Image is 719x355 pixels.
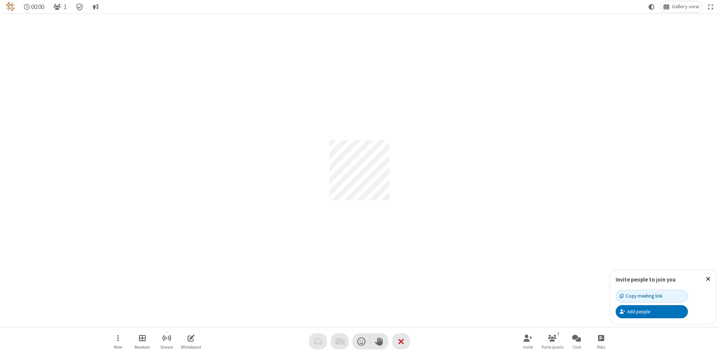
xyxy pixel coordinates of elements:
[646,1,658,12] button: Using system theme
[31,3,44,10] span: 00:00
[573,345,581,349] span: Chat
[700,270,716,288] button: Close popover
[107,331,129,352] button: Open menu
[155,331,178,352] button: Start streaming
[90,1,101,12] button: Conversation
[50,1,70,12] button: Open participant list
[597,345,605,349] span: Polls
[517,331,539,352] button: Invite participants (Alt+I)
[180,331,202,352] button: Open shared whiteboard
[590,331,612,352] button: Open poll
[541,331,564,352] button: Open participant list
[523,345,533,349] span: Invite
[541,345,564,349] span: Participants
[555,330,562,337] div: 1
[6,2,15,11] img: QA Selenium DO NOT DELETE OR CHANGE
[131,331,154,352] button: Manage Breakout Rooms
[309,333,327,349] button: Audio problem - check your Internet connection or call by phone
[705,1,716,12] button: Fullscreen
[114,345,122,349] span: More
[660,1,702,12] button: Change layout
[160,345,173,349] span: Stream
[181,345,201,349] span: Whiteboard
[370,333,388,349] button: Raise hand
[73,1,87,12] div: Meeting details Encryption enabled
[352,333,370,349] button: Send a reaction
[616,290,688,303] button: Copy meeting link
[616,305,688,318] button: Add people
[64,3,67,10] span: 1
[21,1,48,12] div: Timer
[392,333,410,349] button: End or leave meeting
[565,331,588,352] button: Open chat
[672,4,699,10] span: Gallery view
[616,276,676,283] label: Invite people to join you
[134,345,150,349] span: Breakout
[620,292,662,300] div: Copy meeting link
[331,333,349,349] button: Video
